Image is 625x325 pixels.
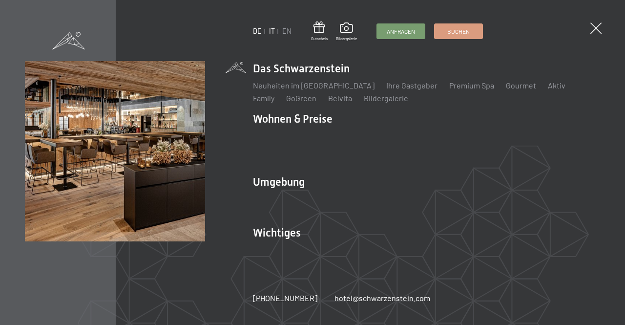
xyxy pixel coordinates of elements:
a: Gourmet [506,81,536,90]
span: Anfragen [387,27,415,36]
a: GoGreen [286,93,316,103]
a: Gutschein [311,22,328,42]
a: Ihre Gastgeber [386,81,437,90]
span: Bildergalerie [336,36,357,42]
a: Bildergalerie [364,93,408,103]
a: IT [269,27,275,35]
a: Anfragen [377,24,425,39]
a: Buchen [435,24,482,39]
a: DE [253,27,262,35]
span: Buchen [447,27,470,36]
a: Neuheiten im [GEOGRAPHIC_DATA] [253,81,375,90]
a: Premium Spa [449,81,494,90]
a: Aktiv [548,81,565,90]
a: Belvita [328,93,352,103]
a: hotel@schwarzenstein.com [334,293,430,303]
a: [PHONE_NUMBER] [253,293,317,303]
a: Bildergalerie [336,22,357,41]
a: EN [282,27,292,35]
a: Family [253,93,274,103]
span: [PHONE_NUMBER] [253,293,317,303]
span: Gutschein [311,36,328,42]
